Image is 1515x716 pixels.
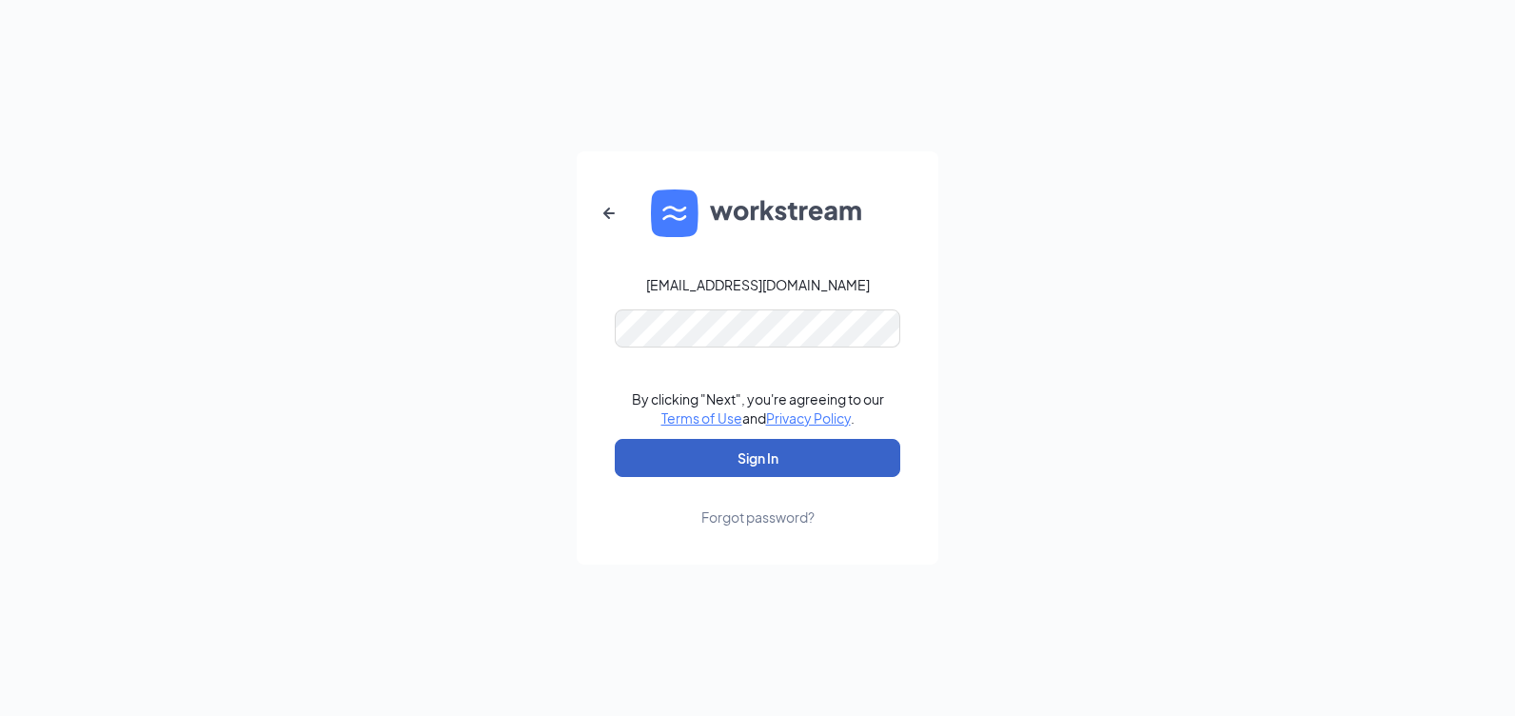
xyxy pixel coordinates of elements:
[661,409,742,427] a: Terms of Use
[586,190,632,236] button: ArrowLeftNew
[598,202,620,225] svg: ArrowLeftNew
[646,275,870,294] div: [EMAIL_ADDRESS][DOMAIN_NAME]
[701,507,815,527] div: Forgot password?
[701,477,815,527] a: Forgot password?
[651,189,864,237] img: WS logo and Workstream text
[615,439,900,477] button: Sign In
[632,389,884,428] div: By clicking "Next", you're agreeing to our and .
[766,409,851,427] a: Privacy Policy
